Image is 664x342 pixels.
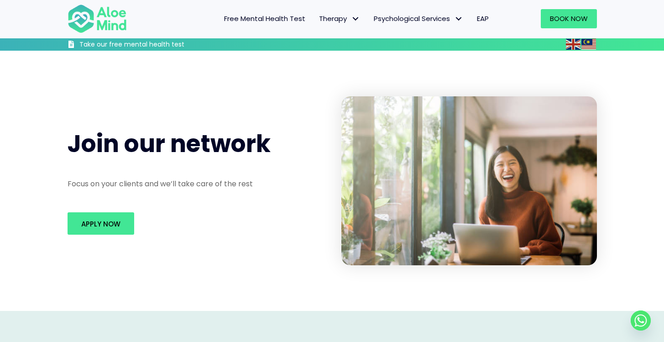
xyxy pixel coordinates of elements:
a: EAP [470,9,496,28]
a: Malay [581,39,597,49]
a: Take our free mental health test [68,40,233,51]
a: TherapyTherapy: submenu [312,9,367,28]
img: Aloe mind Logo [68,4,127,34]
nav: Menu [139,9,496,28]
span: Therapy [319,14,360,23]
span: Free Mental Health Test [224,14,305,23]
a: Whatsapp [631,310,651,331]
img: Happy young asian girl working at a coffee shop with a laptop [341,96,597,265]
a: Apply Now [68,212,134,235]
h3: Take our free mental health test [79,40,233,49]
span: EAP [477,14,489,23]
a: English [566,39,581,49]
span: Therapy: submenu [349,12,362,26]
img: en [566,39,580,50]
span: Psychological Services: submenu [452,12,465,26]
span: Psychological Services [374,14,463,23]
a: Free Mental Health Test [217,9,312,28]
img: ms [581,39,596,50]
a: Psychological ServicesPsychological Services: submenu [367,9,470,28]
a: Book Now [541,9,597,28]
span: Book Now [550,14,588,23]
p: Focus on your clients and we’ll take care of the rest [68,179,323,189]
span: Join our network [68,127,271,160]
span: Apply Now [81,219,120,229]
